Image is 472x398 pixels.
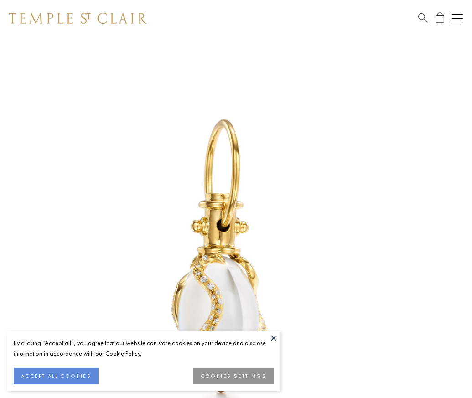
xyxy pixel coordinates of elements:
[193,368,274,384] button: COOKIES SETTINGS
[14,368,99,384] button: ACCEPT ALL COOKIES
[452,13,463,24] button: Open navigation
[14,338,274,359] div: By clicking “Accept all”, you agree that our website can store cookies on your device and disclos...
[9,13,147,24] img: Temple St. Clair
[436,12,444,24] a: Open Shopping Bag
[418,12,428,24] a: Search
